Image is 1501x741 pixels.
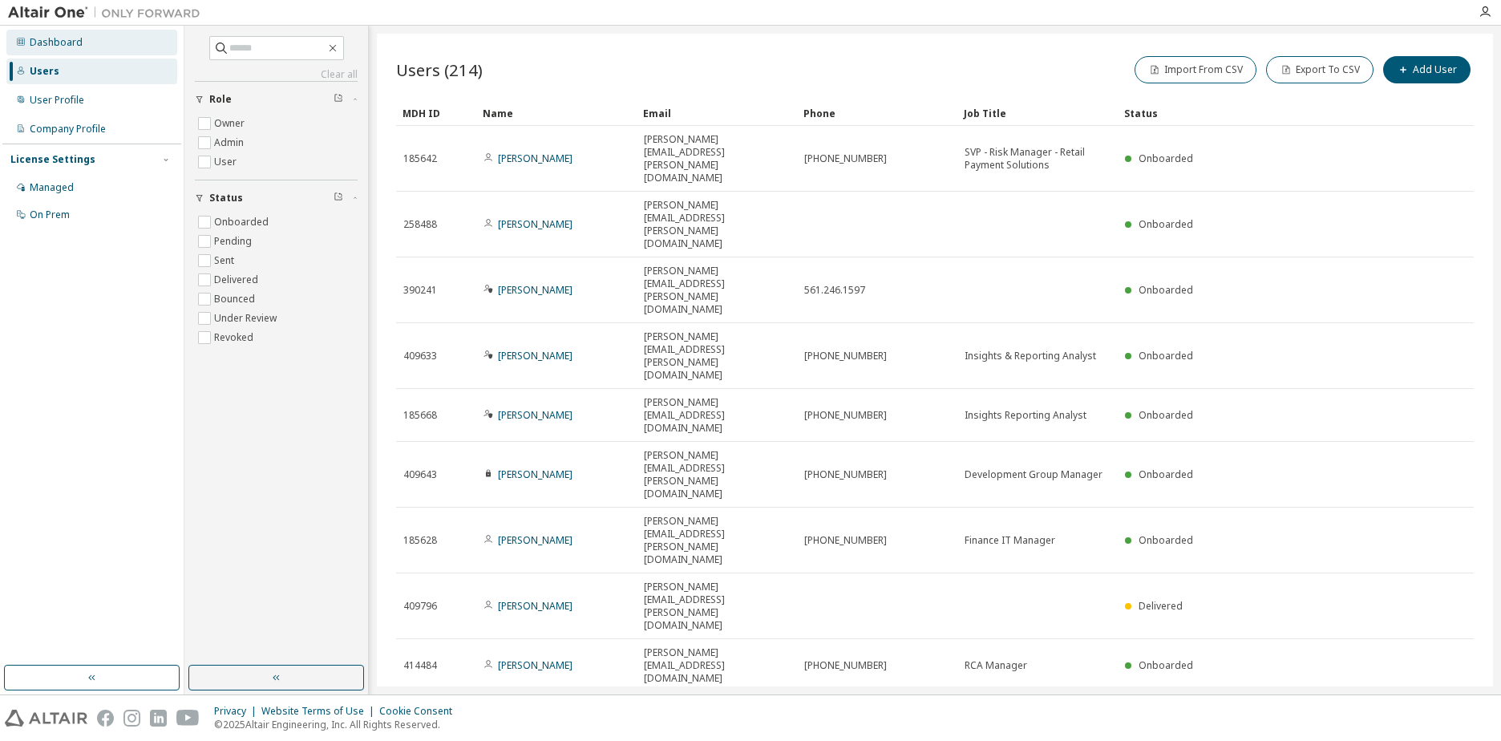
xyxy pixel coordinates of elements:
[403,600,437,613] span: 409796
[804,468,887,481] span: [PHONE_NUMBER]
[403,152,437,165] span: 185642
[30,65,59,78] div: Users
[1139,408,1193,422] span: Onboarded
[804,659,887,672] span: [PHONE_NUMBER]
[176,710,200,727] img: youtube.svg
[483,100,630,126] div: Name
[5,710,87,727] img: altair_logo.svg
[1124,100,1390,126] div: Status
[403,659,437,672] span: 414484
[644,449,790,500] span: [PERSON_NAME][EMAIL_ADDRESS][PERSON_NAME][DOMAIN_NAME]
[214,718,462,731] p: © 2025 Altair Engineering, Inc. All Rights Reserved.
[214,309,280,328] label: Under Review
[214,328,257,347] label: Revoked
[498,283,572,297] a: [PERSON_NAME]
[804,409,887,422] span: [PHONE_NUMBER]
[965,534,1055,547] span: Finance IT Manager
[214,290,258,309] label: Bounced
[803,100,951,126] div: Phone
[644,515,790,566] span: [PERSON_NAME][EMAIL_ADDRESS][PERSON_NAME][DOMAIN_NAME]
[403,218,437,231] span: 258488
[804,284,865,297] span: 561.246.1597
[804,152,887,165] span: [PHONE_NUMBER]
[498,658,572,672] a: [PERSON_NAME]
[214,705,261,718] div: Privacy
[379,705,462,718] div: Cookie Consent
[1139,283,1193,297] span: Onboarded
[195,180,358,216] button: Status
[1266,56,1374,83] button: Export To CSV
[498,599,572,613] a: [PERSON_NAME]
[30,123,106,136] div: Company Profile
[1135,56,1256,83] button: Import From CSV
[195,68,358,81] a: Clear all
[498,152,572,165] a: [PERSON_NAME]
[644,265,790,316] span: [PERSON_NAME][EMAIL_ADDRESS][PERSON_NAME][DOMAIN_NAME]
[214,270,261,290] label: Delivered
[644,199,790,250] span: [PERSON_NAME][EMAIL_ADDRESS][PERSON_NAME][DOMAIN_NAME]
[644,646,790,685] span: [PERSON_NAME][EMAIL_ADDRESS][DOMAIN_NAME]
[804,534,887,547] span: [PHONE_NUMBER]
[214,251,237,270] label: Sent
[965,409,1086,422] span: Insights Reporting Analyst
[209,192,243,204] span: Status
[1139,599,1183,613] span: Delivered
[1139,533,1193,547] span: Onboarded
[964,100,1111,126] div: Job Title
[403,350,437,362] span: 409633
[498,468,572,481] a: [PERSON_NAME]
[30,36,83,49] div: Dashboard
[643,100,791,126] div: Email
[403,534,437,547] span: 185628
[150,710,167,727] img: linkedin.svg
[261,705,379,718] div: Website Terms of Use
[214,152,240,172] label: User
[396,59,483,81] span: Users (214)
[1139,349,1193,362] span: Onboarded
[214,232,255,251] label: Pending
[644,396,790,435] span: [PERSON_NAME][EMAIL_ADDRESS][DOMAIN_NAME]
[209,93,232,106] span: Role
[644,133,790,184] span: [PERSON_NAME][EMAIL_ADDRESS][PERSON_NAME][DOMAIN_NAME]
[644,581,790,632] span: [PERSON_NAME][EMAIL_ADDRESS][PERSON_NAME][DOMAIN_NAME]
[8,5,208,21] img: Altair One
[30,94,84,107] div: User Profile
[1139,468,1193,481] span: Onboarded
[965,146,1111,172] span: SVP - Risk Manager - Retail Payment Solutions
[644,330,790,382] span: [PERSON_NAME][EMAIL_ADDRESS][PERSON_NAME][DOMAIN_NAME]
[1383,56,1471,83] button: Add User
[30,209,70,221] div: On Prem
[965,659,1027,672] span: RCA Manager
[498,217,572,231] a: [PERSON_NAME]
[334,93,343,106] span: Clear filter
[403,468,437,481] span: 409643
[403,409,437,422] span: 185668
[1139,658,1193,672] span: Onboarded
[195,82,358,117] button: Role
[498,349,572,362] a: [PERSON_NAME]
[1139,217,1193,231] span: Onboarded
[965,468,1102,481] span: Development Group Manager
[214,213,272,232] label: Onboarded
[965,350,1096,362] span: Insights & Reporting Analyst
[498,408,572,422] a: [PERSON_NAME]
[403,284,437,297] span: 390241
[498,533,572,547] a: [PERSON_NAME]
[123,710,140,727] img: instagram.svg
[804,350,887,362] span: [PHONE_NUMBER]
[214,114,248,133] label: Owner
[334,192,343,204] span: Clear filter
[97,710,114,727] img: facebook.svg
[214,133,247,152] label: Admin
[403,100,470,126] div: MDH ID
[10,153,95,166] div: License Settings
[30,181,74,194] div: Managed
[1139,152,1193,165] span: Onboarded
